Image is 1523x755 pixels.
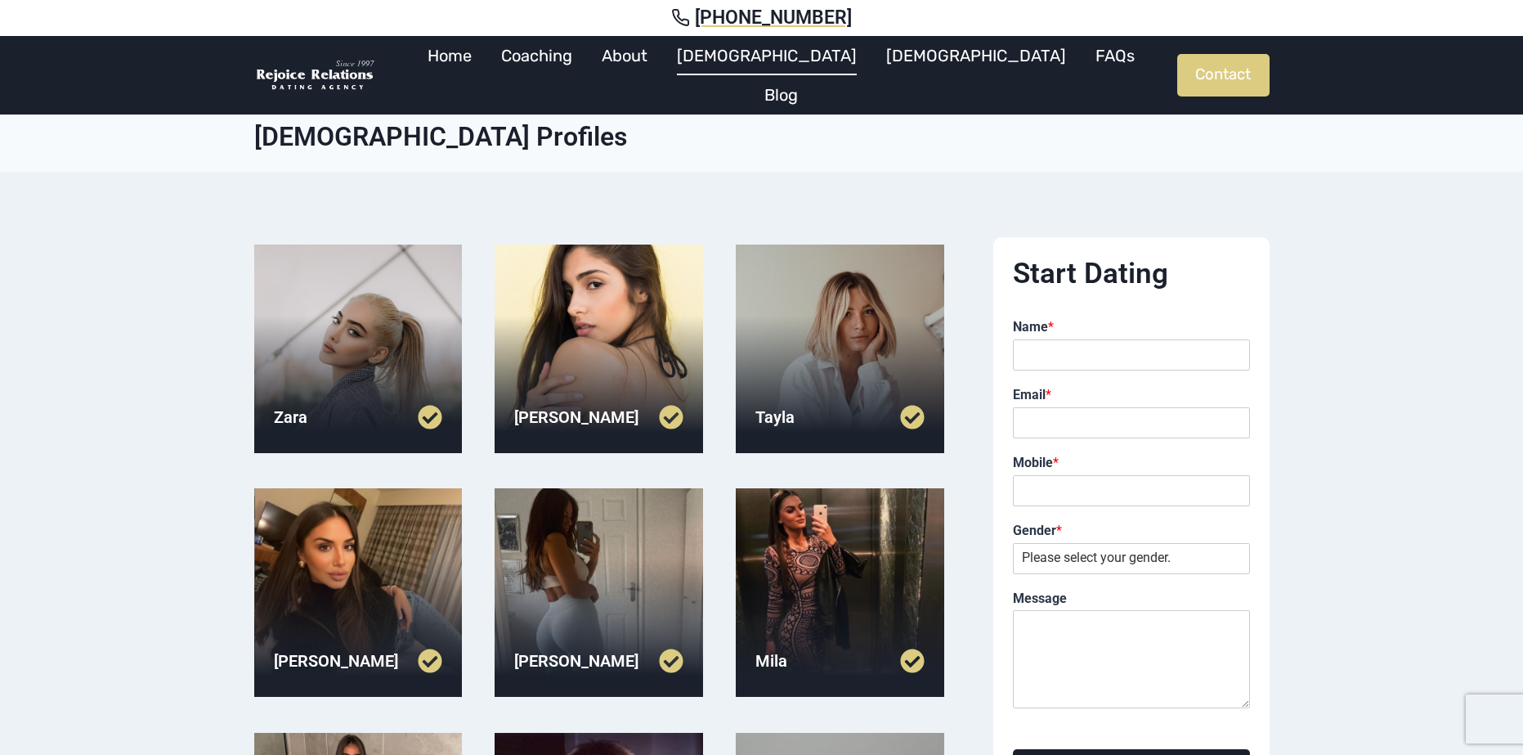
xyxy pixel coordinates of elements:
h2: Start Dating [1013,257,1250,291]
label: Email [1013,387,1250,404]
a: Contact [1177,54,1270,97]
nav: Primary [385,36,1177,115]
span: [PHONE_NUMBER] [695,7,852,29]
label: Name [1013,319,1250,336]
label: Mobile [1013,455,1250,472]
a: [DEMOGRAPHIC_DATA] [871,36,1081,75]
a: FAQs [1081,36,1149,75]
a: About [587,36,662,75]
img: Rejoice Relations [254,59,377,92]
a: Home [413,36,486,75]
a: Blog [750,75,813,115]
label: Gender [1013,523,1250,540]
a: Coaching [486,36,587,75]
input: Mobile [1013,475,1250,506]
h1: [DEMOGRAPHIC_DATA] Profiles [254,121,1270,152]
label: Message [1013,591,1250,608]
a: [DEMOGRAPHIC_DATA] [662,36,871,75]
a: [PHONE_NUMBER] [20,7,1503,29]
